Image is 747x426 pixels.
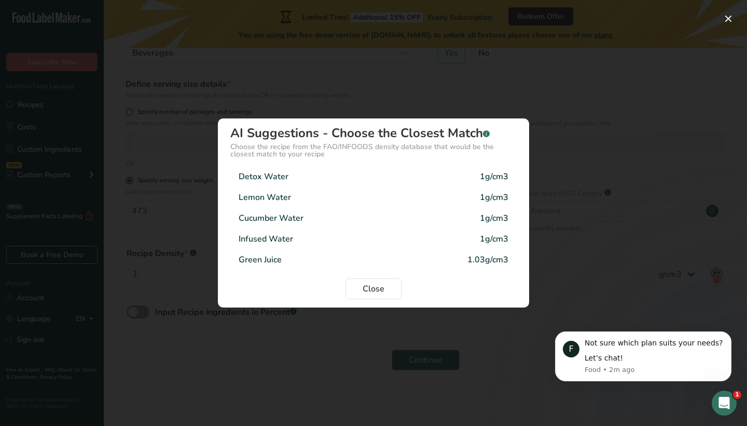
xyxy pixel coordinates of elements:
[239,191,291,204] div: Lemon Water
[480,170,508,183] div: 1g/cm3
[480,233,508,245] div: 1g/cm3
[480,191,508,204] div: 1g/cm3
[467,254,508,266] div: 1.03g/cm3
[239,170,288,183] div: Detox Water
[363,283,384,295] span: Close
[230,143,517,158] div: Choose the recipe from the FAO/INFOODS density database that would be the closest match to your r...
[345,278,402,299] button: Close
[480,212,508,224] div: 1g/cm3
[239,233,293,245] div: Infused Water
[239,254,282,266] div: Green Juice
[712,391,737,416] iframe: Intercom live chat
[539,316,747,398] iframe: Intercom notifications message
[733,391,741,399] span: 1
[230,127,517,139] div: AI Suggestions - Choose the Closest Match
[239,212,303,224] div: Cucumber Water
